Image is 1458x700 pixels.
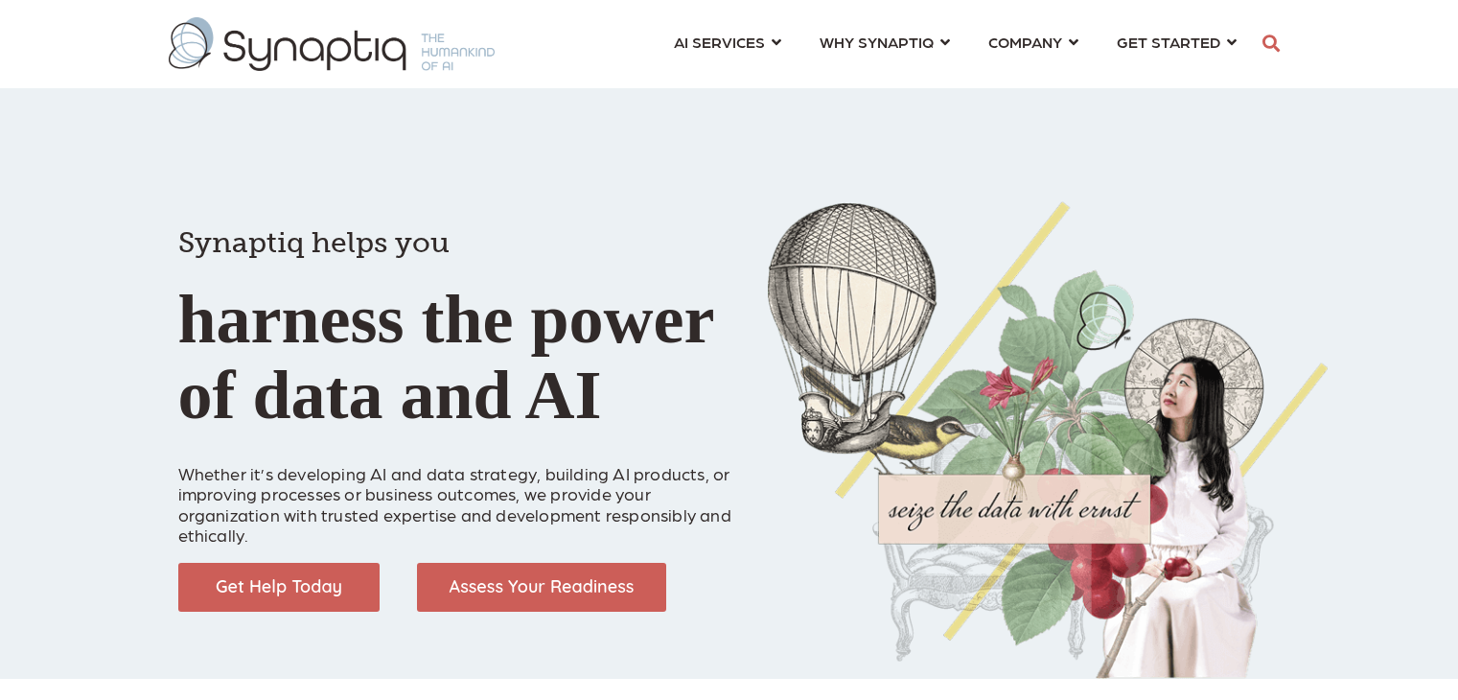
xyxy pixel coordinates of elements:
a: WHY SYNAPTIQ [820,24,950,59]
img: synaptiq logo-1 [169,17,495,71]
img: Assess Your Readiness [417,563,666,612]
span: Synaptiq helps you [178,225,450,260]
img: Get Help Today [178,563,380,612]
p: Whether it’s developing AI and data strategy, building AI products, or improving processes or bus... [178,442,739,546]
h1: harness the power of data and AI [178,192,739,433]
a: COMPANY [988,24,1078,59]
span: WHY SYNAPTIQ [820,29,934,55]
a: AI SERVICES [674,24,781,59]
span: AI SERVICES [674,29,765,55]
a: GET STARTED [1117,24,1237,59]
nav: menu [655,10,1256,79]
span: COMPANY [988,29,1062,55]
img: Collage of girl, balloon, bird, and butterfly, with seize the data with ernst text [768,201,1329,679]
span: GET STARTED [1117,29,1220,55]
